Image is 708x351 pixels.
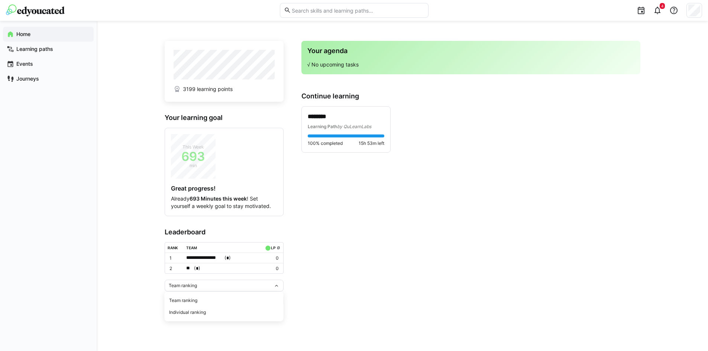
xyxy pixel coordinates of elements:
[308,124,337,129] span: Learning Path
[194,264,200,272] span: ( )
[307,61,634,68] p: √ No upcoming tasks
[307,47,634,55] h3: Your agenda
[264,266,278,272] p: 0
[169,283,197,289] span: Team ranking
[169,309,279,315] div: Individual ranking
[171,185,277,192] h4: Great progress!
[183,85,233,93] span: 3199 learning points
[661,4,663,8] span: 4
[308,140,343,146] span: 100% completed
[291,7,424,14] input: Search skills and learning paths…
[359,140,384,146] span: 15h 53m left
[168,246,178,250] div: Rank
[301,92,640,100] h3: Continue learning
[190,195,247,202] strong: 693 Minutes this week
[165,114,284,122] h3: Your learning goal
[271,246,275,250] div: LP
[171,195,277,210] p: Already ! Set yourself a weekly goal to stay motivated.
[224,254,231,262] span: ( )
[165,228,284,236] h3: Leaderboard
[337,124,371,129] span: by QuLearnLabs
[186,246,197,250] div: Team
[169,255,181,261] p: 1
[264,255,278,261] p: 0
[169,266,181,272] p: 2
[277,244,280,250] a: ø
[169,298,279,303] div: Team ranking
